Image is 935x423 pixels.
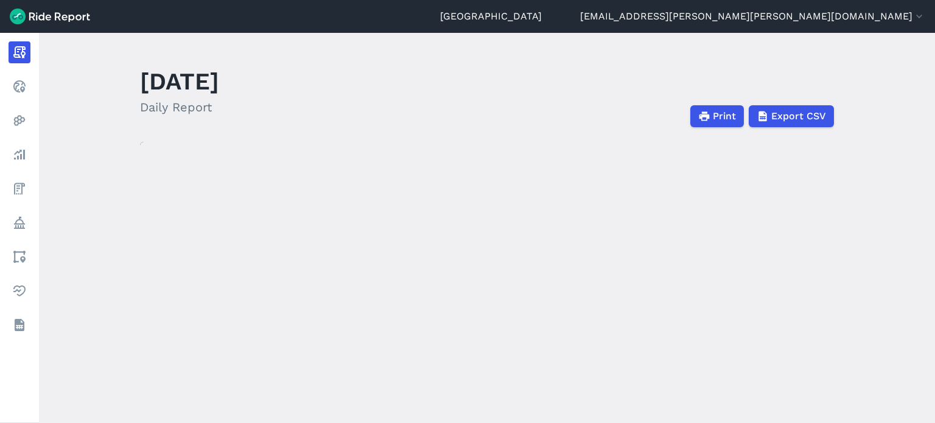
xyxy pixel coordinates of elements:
a: Datasets [9,314,30,336]
a: Realtime [9,75,30,97]
a: Health [9,280,30,302]
span: Export CSV [771,109,826,124]
a: [GEOGRAPHIC_DATA] [440,9,542,24]
a: Policy [9,212,30,234]
a: Areas [9,246,30,268]
button: Export CSV [749,105,834,127]
button: Print [690,105,744,127]
a: Report [9,41,30,63]
a: Fees [9,178,30,200]
img: Ride Report [10,9,90,24]
h2: Daily Report [140,98,219,116]
a: Analyze [9,144,30,166]
h1: [DATE] [140,65,219,98]
button: [EMAIL_ADDRESS][PERSON_NAME][PERSON_NAME][DOMAIN_NAME] [580,9,925,24]
a: Heatmaps [9,110,30,131]
span: Print [713,109,736,124]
